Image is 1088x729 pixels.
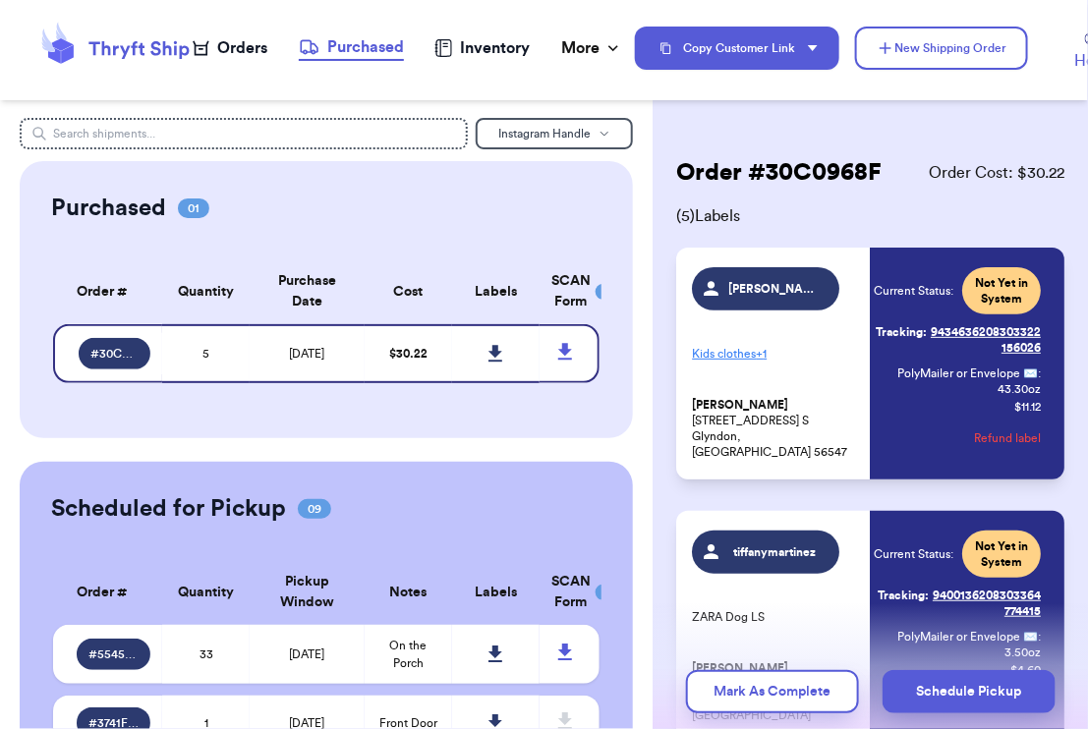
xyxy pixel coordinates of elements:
[1038,365,1041,381] span: :
[53,560,162,625] th: Order #
[875,580,1041,627] a: Tracking:9400136208303364774415
[692,338,858,369] p: Kids clothes
[365,259,452,324] th: Cost
[855,27,1028,70] button: New Shipping Order
[390,640,428,669] span: On the Porch
[883,670,1056,713] button: Schedule Pickup
[162,560,250,625] th: Quantity
[692,397,858,460] p: [STREET_ADDRESS] S Glyndon, [GEOGRAPHIC_DATA] 56547
[1004,645,1041,660] span: 3.50 oz
[676,157,882,189] h2: Order # 30C0968F
[728,544,822,560] span: tiffanymartinez
[692,398,788,413] span: [PERSON_NAME]
[379,717,437,729] span: Front Door
[200,648,213,660] span: 33
[974,275,1029,307] span: Not Yet in System
[561,36,623,60] div: More
[90,346,139,362] span: # 30C0968F
[298,499,331,519] span: 09
[434,36,530,60] a: Inventory
[998,381,1041,397] span: 43.30 oz
[290,348,325,360] span: [DATE]
[299,35,404,61] a: Purchased
[389,348,428,360] span: $ 30.22
[686,670,859,713] button: Mark As Complete
[875,316,1041,364] a: Tracking:9434636208303322156026
[51,193,166,224] h2: Purchased
[299,35,404,59] div: Purchased
[1038,629,1041,645] span: :
[878,588,929,603] span: Tracking:
[178,198,209,218] span: 01
[250,560,365,625] th: Pickup Window
[20,118,468,149] input: Search shipments...
[1014,399,1041,415] p: $ 11.12
[202,348,209,360] span: 5
[88,646,139,662] span: # 55450C58
[897,367,1038,379] span: PolyMailer or Envelope ✉️
[51,493,286,525] h2: Scheduled for Pickup
[365,560,452,625] th: Notes
[875,283,954,299] span: Current Status:
[728,281,822,297] span: [PERSON_NAME]
[897,631,1038,643] span: PolyMailer or Envelope ✉️
[452,259,540,324] th: Labels
[676,204,1064,228] span: ( 5 ) Labels
[53,259,162,324] th: Order #
[551,271,576,312] div: SCAN Form
[974,417,1041,460] button: Refund label
[551,572,576,613] div: SCAN Form
[452,560,540,625] th: Labels
[204,717,208,729] span: 1
[498,128,591,140] span: Instagram Handle
[875,546,954,562] span: Current Status:
[290,648,325,660] span: [DATE]
[290,717,325,729] span: [DATE]
[476,118,633,149] button: Instagram Handle
[876,324,927,340] span: Tracking:
[162,259,250,324] th: Quantity
[635,27,839,70] button: Copy Customer Link
[193,36,267,60] a: Orders
[929,161,1064,185] span: Order Cost: $ 30.22
[756,348,767,360] span: + 1
[250,259,365,324] th: Purchase Date
[692,609,858,625] p: ZARA Dog LS
[974,538,1029,570] span: Not Yet in System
